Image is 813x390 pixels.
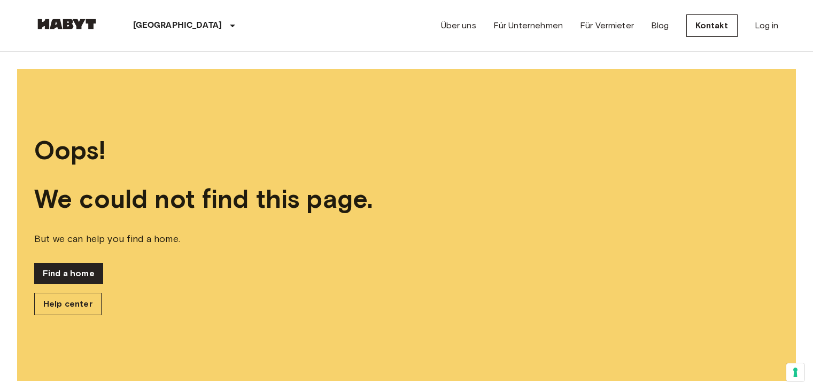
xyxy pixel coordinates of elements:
a: Für Vermieter [580,19,634,32]
a: Über uns [441,19,476,32]
button: Your consent preferences for tracking technologies [786,363,804,381]
span: Oops! [34,135,779,166]
img: Habyt [35,19,99,29]
span: We could not find this page. [34,183,779,215]
a: Find a home [34,263,103,284]
a: Help center [34,293,102,315]
a: Für Unternehmen [493,19,563,32]
span: But we can help you find a home. [34,232,779,246]
p: [GEOGRAPHIC_DATA] [133,19,222,32]
a: Log in [755,19,779,32]
a: Kontakt [686,14,738,37]
a: Blog [651,19,669,32]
